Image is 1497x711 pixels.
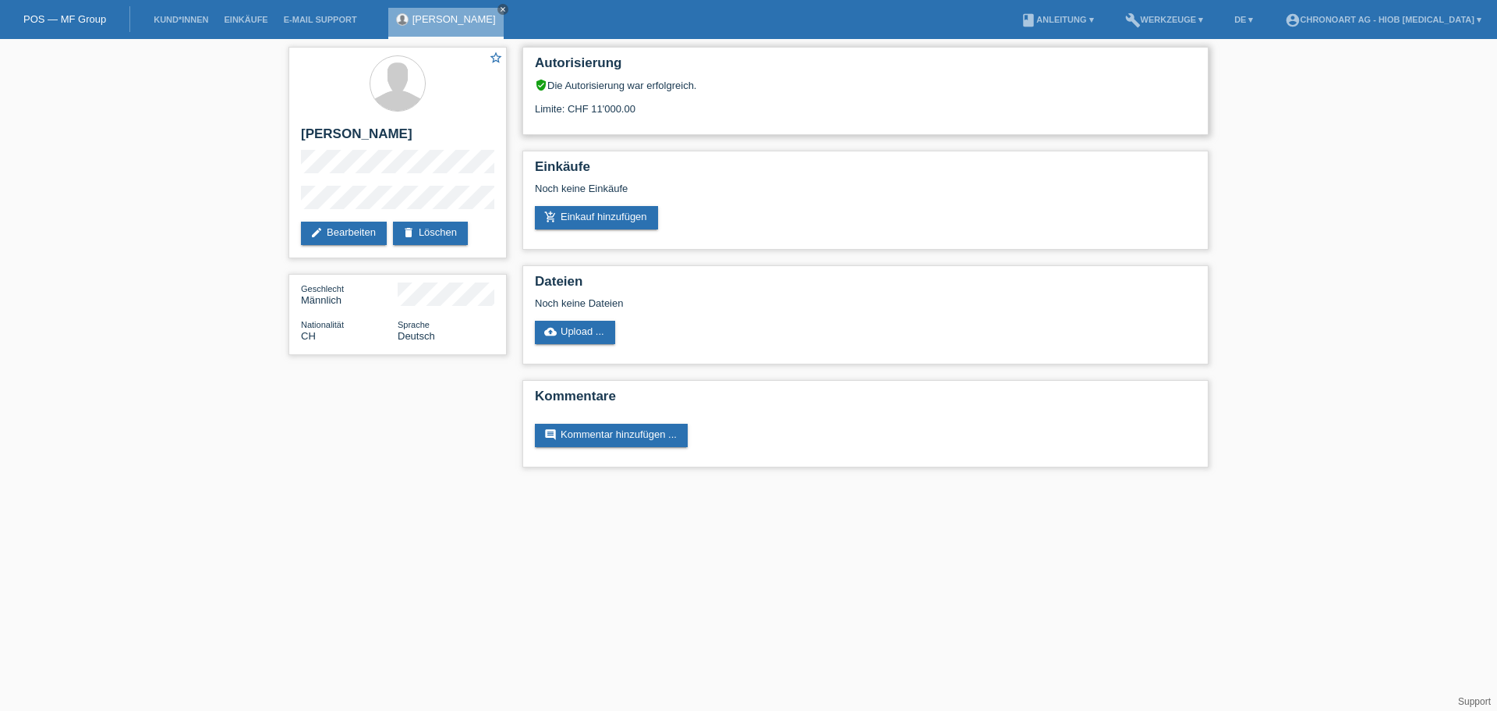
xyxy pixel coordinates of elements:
[1285,12,1301,28] i: account_circle
[398,320,430,329] span: Sprache
[301,283,398,306] div: Männlich
[216,15,275,24] a: Einkäufe
[301,320,344,329] span: Nationalität
[489,51,503,67] a: star_border
[393,222,468,245] a: deleteLöschen
[499,5,507,13] i: close
[1021,12,1036,28] i: book
[497,4,508,15] a: close
[398,330,435,342] span: Deutsch
[535,389,1196,412] h2: Kommentare
[535,159,1196,183] h2: Einkäufe
[535,297,1011,309] div: Noch keine Dateien
[1013,15,1101,24] a: bookAnleitung ▾
[402,226,415,239] i: delete
[544,325,557,338] i: cloud_upload
[535,79,1196,91] div: Die Autorisierung war erfolgreich.
[535,91,1196,115] div: Limite: CHF 11'000.00
[1117,15,1212,24] a: buildWerkzeuge ▾
[1458,696,1491,707] a: Support
[489,51,503,65] i: star_border
[535,79,547,91] i: verified_user
[544,428,557,441] i: comment
[535,274,1196,297] h2: Dateien
[535,206,658,229] a: add_shopping_cartEinkauf hinzufügen
[412,13,496,25] a: [PERSON_NAME]
[301,126,494,150] h2: [PERSON_NAME]
[535,424,688,447] a: commentKommentar hinzufügen ...
[23,13,106,25] a: POS — MF Group
[535,321,615,344] a: cloud_uploadUpload ...
[535,55,1196,79] h2: Autorisierung
[301,330,316,342] span: Schweiz
[1277,15,1490,24] a: account_circleChronoart AG - Hiob [MEDICAL_DATA] ▾
[301,284,344,293] span: Geschlecht
[146,15,216,24] a: Kund*innen
[310,226,323,239] i: edit
[1125,12,1141,28] i: build
[535,183,1196,206] div: Noch keine Einkäufe
[276,15,365,24] a: E-Mail Support
[544,211,557,223] i: add_shopping_cart
[1226,15,1261,24] a: DE ▾
[301,222,387,245] a: editBearbeiten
